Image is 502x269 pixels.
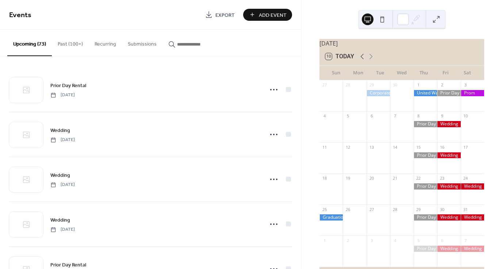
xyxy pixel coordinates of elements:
div: Thu [413,66,434,80]
div: Tue [369,66,391,80]
div: 23 [439,176,445,181]
div: Wedding [437,246,460,252]
div: [DATE] [319,39,484,48]
div: 27 [322,82,327,88]
div: Wedding [437,214,460,221]
div: 6 [369,113,374,119]
div: Prior Day Rental [414,214,437,221]
div: Wedding [437,183,460,190]
div: Prior Day Rental [437,90,460,96]
div: 6 [439,238,445,243]
div: 17 [463,144,468,150]
button: 10Today [323,51,357,62]
div: 1 [322,238,327,243]
div: 10 [463,113,468,119]
button: Upcoming (73) [7,30,52,56]
div: Wedding [461,246,484,252]
button: Recurring [89,30,122,55]
div: 11 [322,144,327,150]
div: United Way Power of the Purse 2025 [414,90,437,96]
button: Add Event [243,9,292,21]
div: 8 [416,113,421,119]
div: 27 [369,207,374,212]
a: Prior Day Rental [50,81,86,90]
div: 22 [416,176,421,181]
div: 5 [345,113,350,119]
a: Wedding [50,216,70,224]
span: Export [215,11,235,19]
div: 5 [416,238,421,243]
div: 9 [439,113,445,119]
div: 12 [345,144,350,150]
div: 29 [369,82,374,88]
button: Past (100+) [52,30,89,55]
a: Wedding [50,171,70,179]
span: Wedding [50,127,70,134]
div: Wedding [437,152,460,159]
div: 24 [463,176,468,181]
span: Add Event [259,11,287,19]
span: Prior Day Rental [50,261,86,269]
span: Events [9,8,31,22]
div: Prior Day Rental [414,246,437,252]
div: Wedding [461,214,484,221]
span: [DATE] [50,182,75,188]
div: 18 [322,176,327,181]
div: 30 [392,82,398,88]
div: 31 [463,207,468,212]
div: 28 [392,207,398,212]
div: 19 [345,176,350,181]
div: Wedding [437,121,460,127]
span: [DATE] [50,92,75,98]
div: Prom [461,90,484,96]
a: Wedding [50,126,70,134]
div: 4 [392,238,398,243]
div: Prior Day Rental [414,121,437,127]
div: Sun [325,66,347,80]
div: Prior Day Rental [414,152,437,159]
div: 3 [463,82,468,88]
div: 28 [345,82,350,88]
div: 16 [439,144,445,150]
div: 3 [369,238,374,243]
div: Graduation Party [319,214,343,221]
div: 15 [416,144,421,150]
span: [DATE] [50,137,75,143]
div: Sat [456,66,478,80]
div: 1 [416,82,421,88]
div: 2 [439,82,445,88]
a: Export [200,9,240,21]
div: Wedding [461,183,484,190]
div: Prior Day Rental [414,183,437,190]
div: 30 [439,207,445,212]
div: 13 [369,144,374,150]
div: 7 [463,238,468,243]
button: Submissions [122,30,162,55]
span: Prior Day Rental [50,82,86,90]
div: 2 [345,238,350,243]
div: 14 [392,144,398,150]
div: Fri [434,66,456,80]
div: 21 [392,176,398,181]
div: 7 [392,113,398,119]
div: 26 [345,207,350,212]
span: [DATE] [50,226,75,233]
div: 25 [322,207,327,212]
div: 4 [322,113,327,119]
div: Corporate Event [367,90,390,96]
div: Mon [347,66,369,80]
div: 29 [416,207,421,212]
span: Wedding [50,217,70,224]
div: 20 [369,176,374,181]
div: Wed [391,66,413,80]
a: Prior Day Rental [50,261,86,269]
span: Wedding [50,172,70,179]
